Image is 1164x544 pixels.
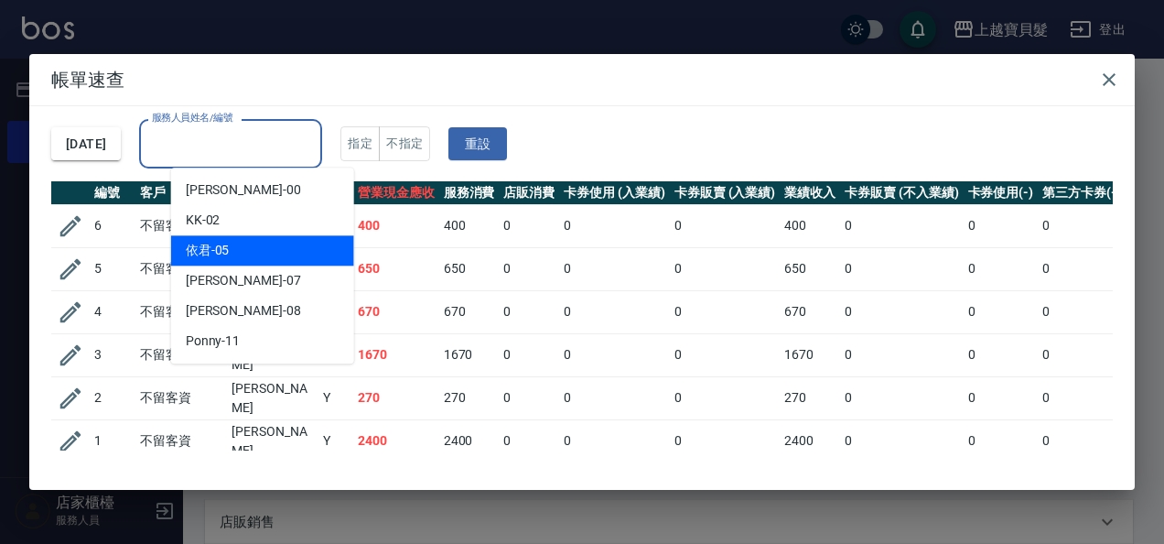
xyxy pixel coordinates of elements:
[499,333,559,376] td: 0
[1038,181,1126,205] th: 第三方卡券(-)
[90,181,135,205] th: 編號
[439,204,500,247] td: 400
[780,333,840,376] td: 1670
[90,290,135,333] td: 4
[186,241,230,260] span: 依君 -05
[318,419,353,462] td: Y
[186,271,301,290] span: [PERSON_NAME] -07
[559,333,670,376] td: 0
[1038,290,1126,333] td: 0
[227,376,318,419] td: [PERSON_NAME]
[1038,247,1126,290] td: 0
[964,333,1039,376] td: 0
[379,126,430,162] button: 不指定
[840,333,963,376] td: 0
[135,204,227,247] td: 不留客資
[135,181,227,205] th: 客戶
[499,247,559,290] td: 0
[780,181,840,205] th: 業績收入
[559,247,670,290] td: 0
[499,419,559,462] td: 0
[90,419,135,462] td: 1
[1038,376,1126,419] td: 0
[964,419,1039,462] td: 0
[51,127,121,161] button: [DATE]
[840,290,963,333] td: 0
[439,333,500,376] td: 1670
[353,247,439,290] td: 650
[670,181,781,205] th: 卡券販賣 (入業績)
[353,419,439,462] td: 2400
[780,247,840,290] td: 650
[227,419,318,462] td: [PERSON_NAME]
[964,376,1039,419] td: 0
[670,290,781,333] td: 0
[670,419,781,462] td: 0
[90,247,135,290] td: 5
[670,333,781,376] td: 0
[780,376,840,419] td: 270
[780,204,840,247] td: 400
[135,419,227,462] td: 不留客資
[840,419,963,462] td: 0
[964,247,1039,290] td: 0
[499,204,559,247] td: 0
[780,419,840,462] td: 2400
[964,181,1039,205] th: 卡券使用(-)
[353,376,439,419] td: 270
[559,376,670,419] td: 0
[186,332,241,351] span: Ponny -11
[439,181,500,205] th: 服務消費
[135,376,227,419] td: 不留客資
[559,419,670,462] td: 0
[90,204,135,247] td: 6
[840,247,963,290] td: 0
[499,181,559,205] th: 店販消費
[670,376,781,419] td: 0
[439,376,500,419] td: 270
[135,333,227,376] td: 不留客資
[448,127,507,161] button: 重設
[559,290,670,333] td: 0
[1038,204,1126,247] td: 0
[135,290,227,333] td: 不留客資
[90,333,135,376] td: 3
[135,247,227,290] td: 不留客資
[840,376,963,419] td: 0
[964,204,1039,247] td: 0
[152,111,232,125] label: 服務人員姓名/編號
[1038,419,1126,462] td: 0
[186,301,301,321] span: [PERSON_NAME] -08
[499,376,559,419] td: 0
[499,290,559,333] td: 0
[353,333,439,376] td: 1670
[439,419,500,462] td: 2400
[559,181,670,205] th: 卡券使用 (入業績)
[186,211,221,230] span: KK -02
[29,54,1135,105] h2: 帳單速查
[353,204,439,247] td: 400
[318,376,353,419] td: Y
[340,126,380,162] button: 指定
[840,204,963,247] td: 0
[353,290,439,333] td: 670
[670,204,781,247] td: 0
[186,180,301,200] span: [PERSON_NAME] -00
[964,290,1039,333] td: 0
[840,181,963,205] th: 卡券販賣 (不入業績)
[439,247,500,290] td: 650
[559,204,670,247] td: 0
[780,290,840,333] td: 670
[90,376,135,419] td: 2
[670,247,781,290] td: 0
[1038,333,1126,376] td: 0
[353,181,439,205] th: 營業現金應收
[439,290,500,333] td: 670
